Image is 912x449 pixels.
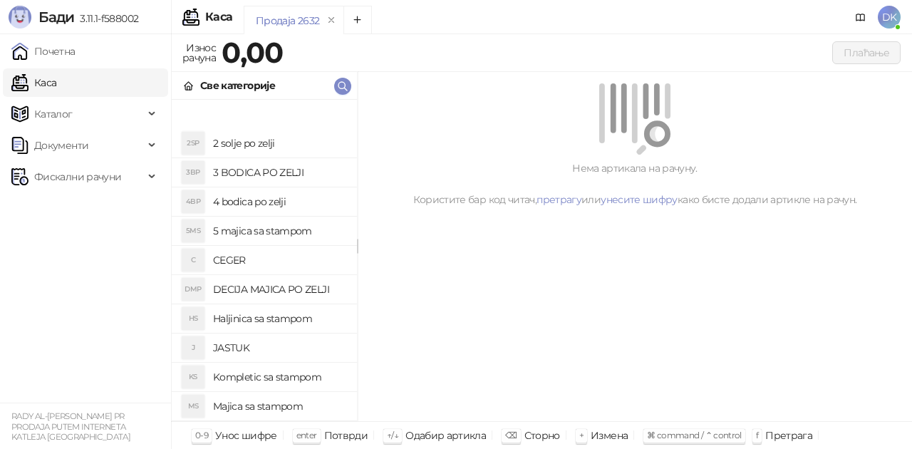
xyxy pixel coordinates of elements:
[11,411,130,442] small: RADY AL-[PERSON_NAME] PR PRODAJA PUTEM INTERNETA KATLEJA [GEOGRAPHIC_DATA]
[849,6,872,29] a: Документација
[601,193,678,206] a: унесите шифру
[11,37,76,66] a: Почетна
[195,430,208,440] span: 0-9
[11,68,56,97] a: Каса
[765,426,812,445] div: Претрага
[38,9,74,26] span: Бади
[387,430,398,440] span: ↑/↓
[832,41,901,64] button: Плаћање
[756,430,758,440] span: f
[180,38,219,67] div: Износ рачуна
[9,6,31,29] img: Logo
[34,131,88,160] span: Документи
[375,160,895,207] div: Нема артикала на рачуну. Користите бар код читач, или како бисте додали артикле на рачун.
[324,426,368,445] div: Потврди
[505,430,517,440] span: ⌫
[200,78,275,93] div: Све категорије
[205,11,232,23] div: Каса
[222,35,283,70] strong: 0,00
[405,426,486,445] div: Одабир артикла
[591,426,628,445] div: Измена
[215,426,277,445] div: Унос шифре
[296,430,317,440] span: enter
[343,6,372,34] button: Add tab
[579,430,584,440] span: +
[172,100,357,421] div: grid
[537,193,581,206] a: претрагу
[524,426,560,445] div: Сторно
[256,13,319,29] div: Продаја 2632
[34,162,121,191] span: Фискални рачуни
[34,100,73,128] span: Каталог
[74,12,138,25] span: 3.11.1-f588002
[878,6,901,29] span: DK
[647,430,742,440] span: ⌘ command / ⌃ control
[322,14,341,26] button: remove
